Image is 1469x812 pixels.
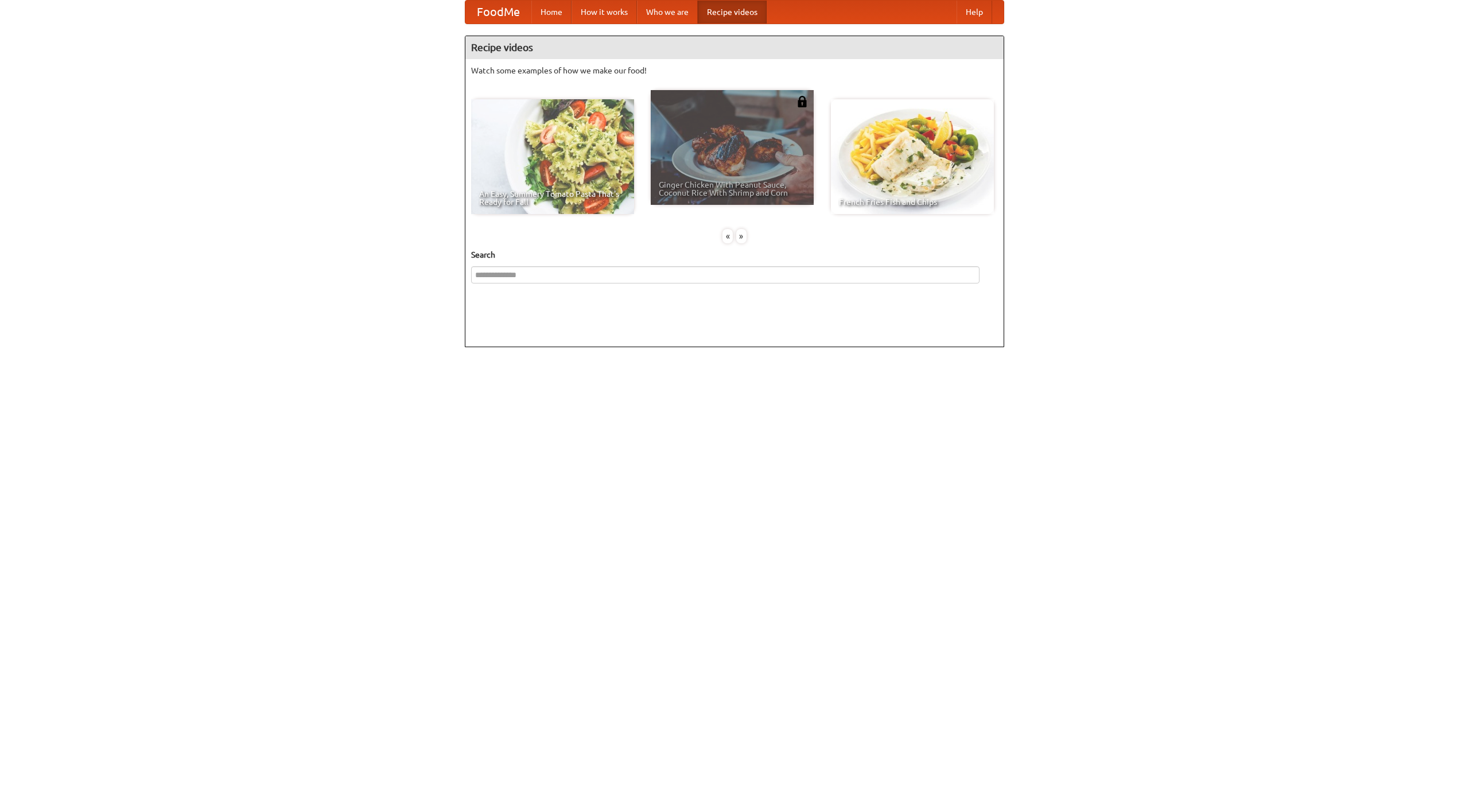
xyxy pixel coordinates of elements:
[465,1,531,24] a: FoodMe
[479,190,626,206] span: An Easy, Summery Tomato Pasta That's Ready for Fall
[736,229,747,243] div: »
[831,99,994,214] a: French Fries Fish and Chips
[839,198,986,206] span: French Fries Fish and Chips
[637,1,698,24] a: Who we are
[471,99,634,214] a: An Easy, Summery Tomato Pasta That's Ready for Fall
[471,65,998,76] p: Watch some examples of how we make our food!
[531,1,572,24] a: Home
[722,229,733,243] div: «
[465,36,1004,59] h4: Recipe videos
[572,1,637,24] a: How it works
[796,96,808,107] img: 483408.png
[698,1,767,24] a: Recipe videos
[957,1,992,24] a: Help
[471,249,998,261] h5: Search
